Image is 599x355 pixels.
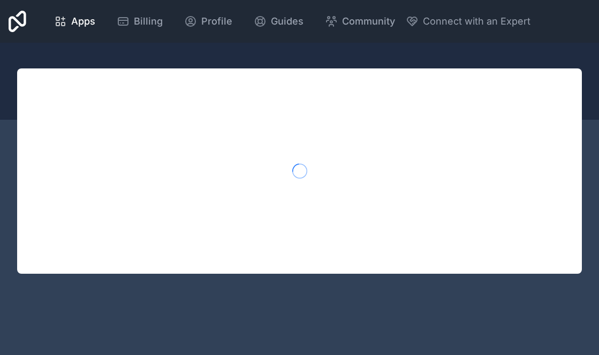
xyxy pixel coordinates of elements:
[271,14,304,29] span: Guides
[108,10,171,33] a: Billing
[406,14,530,29] button: Connect with an Expert
[71,14,95,29] span: Apps
[201,14,232,29] span: Profile
[46,10,104,33] a: Apps
[176,10,241,33] a: Profile
[423,14,530,29] span: Connect with an Expert
[134,14,163,29] span: Billing
[342,14,395,29] span: Community
[316,10,404,33] a: Community
[245,10,312,33] a: Guides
